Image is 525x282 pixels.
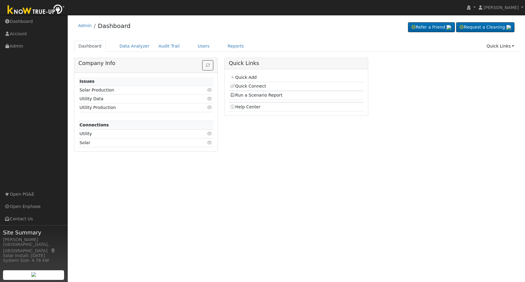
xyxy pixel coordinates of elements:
div: System Size: 4.76 kW [3,257,64,264]
strong: Connections [79,122,109,127]
td: Utility Production [79,103,192,112]
img: Know True-Up [5,3,68,17]
td: Utility [79,129,192,138]
a: Data Analyzer [115,41,154,52]
a: Map [51,248,56,253]
td: Solar Production [79,86,192,95]
div: [PERSON_NAME] [3,237,64,243]
td: Utility Data [79,95,192,103]
div: Solar Install: [DATE] [3,253,64,259]
i: Click to view [207,141,212,145]
a: Users [193,41,214,52]
a: Quick Connect [230,84,266,88]
a: Audit Trail [154,41,184,52]
td: Solar [79,138,192,147]
a: Help Center [230,104,261,109]
i: Click to view [207,97,212,101]
i: Click to view [207,88,212,92]
a: Request a Cleaning [456,22,514,33]
h5: Company Info [79,60,214,67]
a: Dashboard [98,22,131,29]
img: retrieve [31,272,36,277]
a: Run a Scenario Report [230,93,283,98]
strong: Issues [79,79,94,84]
a: Dashboard [74,41,106,52]
a: Admin [78,23,92,28]
a: Reports [223,41,249,52]
i: Click to view [207,105,212,110]
i: Click to view [207,132,212,136]
span: [PERSON_NAME] [483,5,519,10]
div: [GEOGRAPHIC_DATA], [GEOGRAPHIC_DATA] [3,241,64,254]
a: Quick Links [482,41,519,52]
h5: Quick Links [229,60,364,67]
a: Quick Add [230,75,257,80]
a: Refer a Friend [408,22,455,33]
img: retrieve [446,25,451,30]
span: Site Summary [3,228,64,237]
img: retrieve [506,25,511,30]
